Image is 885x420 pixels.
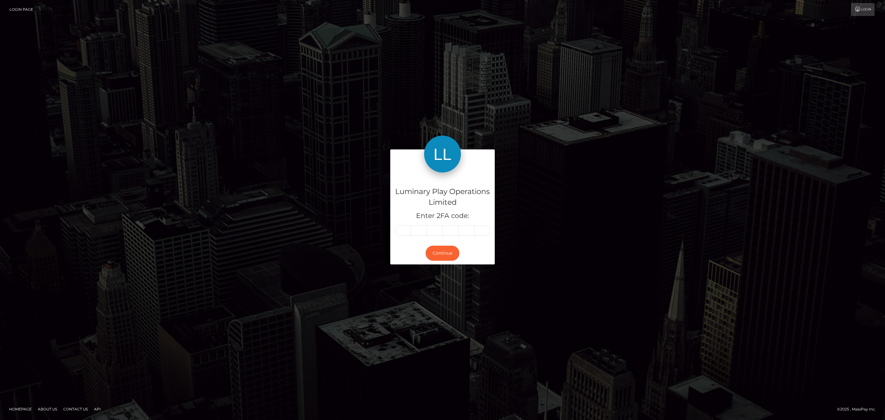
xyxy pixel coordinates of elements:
h4: Luminary Play Operations Limited [395,186,490,208]
h5: Enter 2FA code: [395,211,490,221]
a: Contact Us [61,404,90,414]
a: Login Page [10,3,33,16]
a: About Us [35,404,60,414]
button: Continue [426,246,459,261]
div: © 2025 , MassPay Inc. [837,406,880,413]
a: Homepage [7,404,34,414]
a: API [92,404,103,414]
img: Luminary Play Operations Limited [424,136,461,172]
a: Login [851,3,875,16]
